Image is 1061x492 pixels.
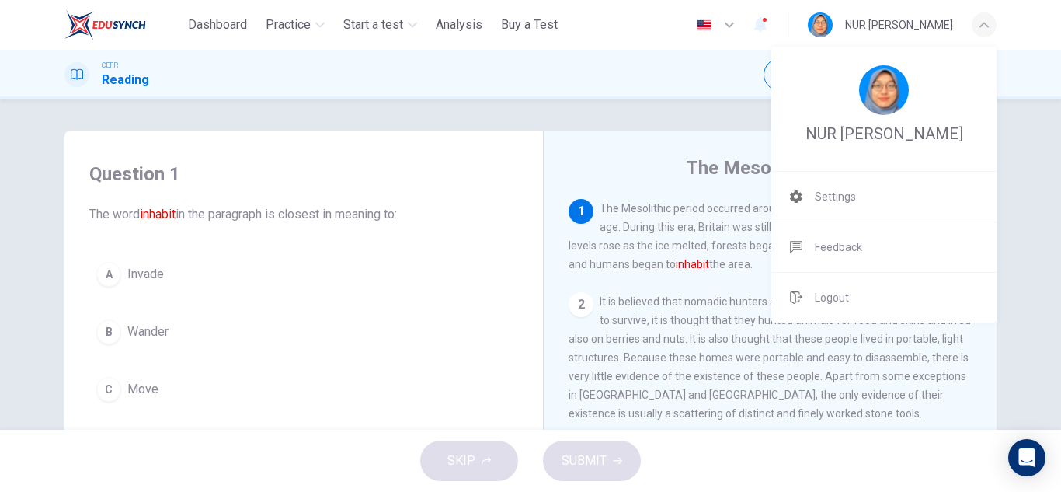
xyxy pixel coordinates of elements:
span: Settings [815,187,856,206]
a: Settings [771,172,997,222]
span: NUR [PERSON_NAME] [805,124,963,143]
span: Feedback [815,238,862,256]
span: Logout [815,288,849,307]
div: Open Intercom Messenger [1008,439,1045,476]
img: Profile picture [859,65,909,115]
